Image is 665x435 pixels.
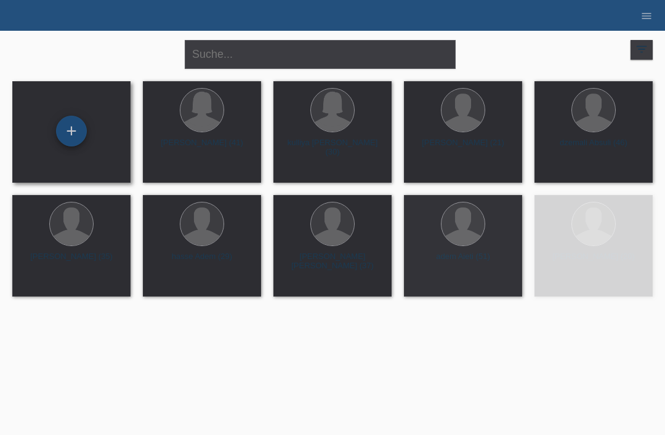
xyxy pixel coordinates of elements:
div: [PERSON_NAME] (35) [22,252,121,271]
div: [PERSON_NAME] (20) [544,252,643,271]
div: [PERSON_NAME] (41) [153,138,251,158]
input: Suche... [185,40,456,69]
i: filter_list [635,42,648,56]
div: dzemali Absuli (46) [544,138,643,158]
div: [PERSON_NAME] (21) [414,138,512,158]
div: hasse Adem (29) [153,252,251,271]
div: Kund*in hinzufügen [57,121,86,142]
i: menu [640,10,653,22]
div: kulliya [PERSON_NAME] (30) [283,138,382,158]
div: adem Aieti (51) [414,252,512,271]
a: menu [634,12,659,19]
div: [PERSON_NAME] [PERSON_NAME] (37) [283,252,382,271]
